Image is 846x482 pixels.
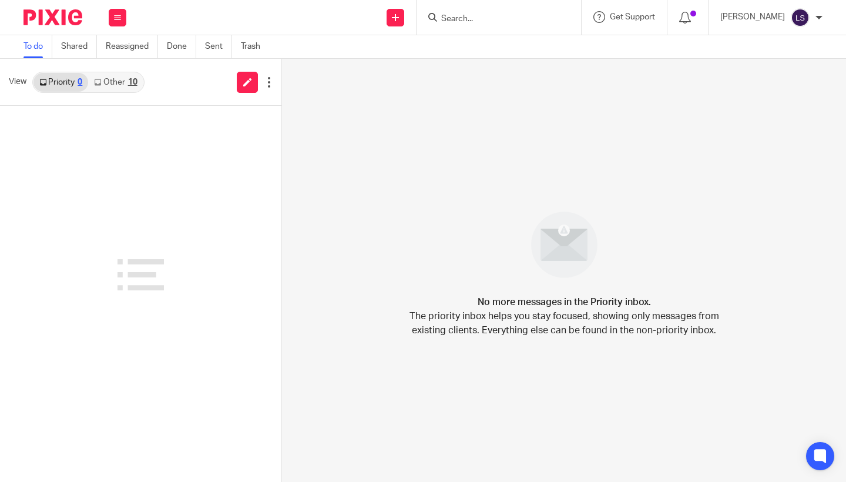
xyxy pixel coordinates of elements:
[408,309,720,337] p: The priority inbox helps you stay focused, showing only messages from existing clients. Everythin...
[78,78,82,86] div: 0
[167,35,196,58] a: Done
[128,78,137,86] div: 10
[33,73,88,92] a: Priority0
[791,8,810,27] img: svg%3E
[478,295,651,309] h4: No more messages in the Priority inbox.
[610,13,655,21] span: Get Support
[720,11,785,23] p: [PERSON_NAME]
[440,14,546,25] input: Search
[23,35,52,58] a: To do
[9,76,26,88] span: View
[205,35,232,58] a: Sent
[523,204,605,286] img: image
[61,35,97,58] a: Shared
[88,73,143,92] a: Other10
[241,35,269,58] a: Trash
[23,9,82,25] img: Pixie
[106,35,158,58] a: Reassigned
